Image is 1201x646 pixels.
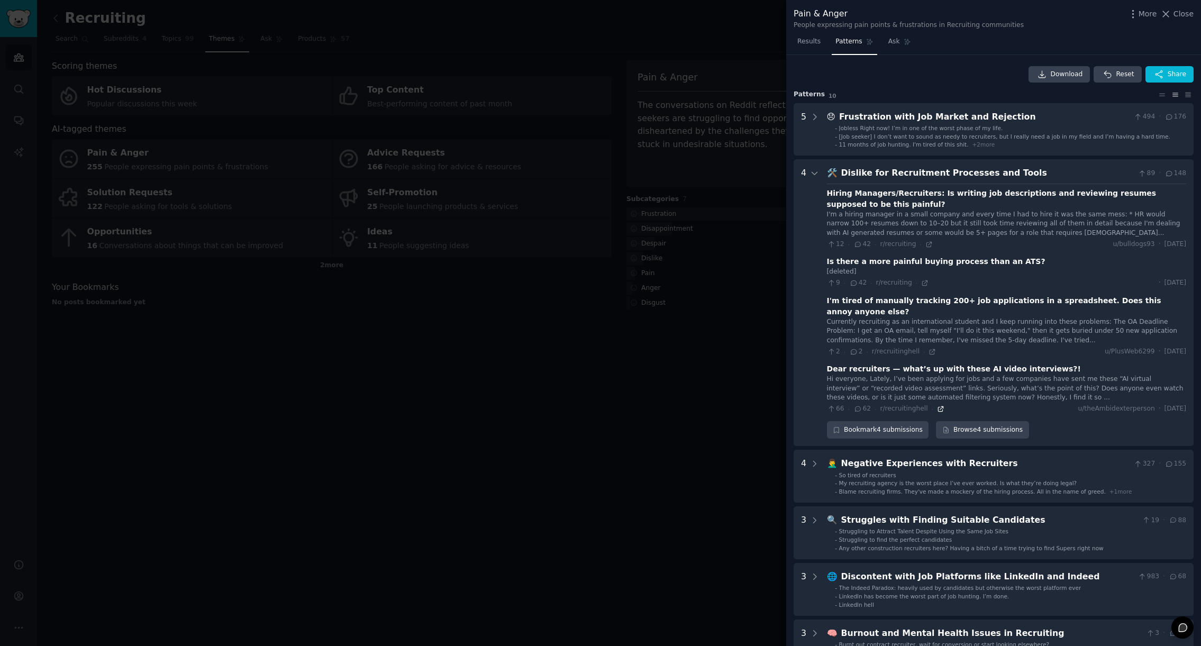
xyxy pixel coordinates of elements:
span: · [848,405,850,413]
div: - [835,527,837,535]
div: Hi everyone, Lately, I’ve been applying for jobs and a few companies have sent me these “AI virtu... [827,375,1186,403]
span: LinkedIn hell [839,602,874,608]
span: · [1159,278,1161,288]
span: Struggling to find the perfect candidates [839,536,952,543]
span: u/theAmbidexterperson [1078,404,1154,414]
span: 62 [853,404,871,414]
span: 176 [1164,112,1186,122]
span: · [1159,112,1161,122]
span: 20 [1169,629,1186,638]
span: · [1163,572,1165,581]
div: - [835,124,837,132]
span: 155 [1164,459,1186,469]
div: - [835,536,837,543]
span: · [920,241,922,248]
span: r/recruiting [876,279,912,286]
span: Any other construction recruiters here? Having a bitch of a time trying to find Supers right now [839,545,1104,551]
span: r/recruiting [880,240,916,248]
div: Frustration with Job Market and Rejection [839,111,1130,124]
div: Dislike for Recruitment Processes and Tools [841,167,1134,180]
span: 2 [849,347,862,357]
span: 327 [1133,459,1155,469]
div: - [835,479,837,487]
div: People expressing pain points & frustrations in Recruiting communities [794,21,1024,30]
button: Reset [1094,66,1141,83]
span: 88 [1169,516,1186,525]
div: Currently recruiting as an international student and I keep running into these problems: The OA D... [827,317,1186,345]
span: 494 [1133,112,1155,122]
span: 12 [827,240,844,249]
span: 19 [1142,516,1159,525]
span: 3 [1146,629,1159,638]
span: Close [1173,8,1194,20]
span: Reset [1116,70,1134,79]
span: · [870,279,872,287]
span: 42 [853,240,871,249]
span: u/bulldogs93 [1113,240,1154,249]
span: · [844,348,845,356]
span: · [1163,629,1165,638]
span: · [1159,347,1161,357]
span: · [848,241,850,248]
div: Negative Experiences with Recruiters [841,457,1130,470]
span: LinkedIn has become the worst part of job hunting. I’m done. [839,593,1009,599]
span: 🧠 [827,628,838,638]
span: r/recruitinghell [880,405,927,412]
div: 4 [801,167,806,439]
span: Patterns [835,37,862,47]
span: · [916,279,917,287]
span: 11 months of job hunting. I'm tired of this shit. [839,141,969,148]
span: 🤦‍♂️ [827,458,838,468]
div: 3 [801,514,806,552]
span: Pattern s [794,90,825,99]
div: 3 [801,570,806,608]
span: 66 [827,404,844,414]
span: r/recruitinghell [872,348,920,355]
div: Is there a more painful buying process than an ATS? [827,256,1045,267]
span: [DATE] [1164,404,1186,414]
span: · [866,348,868,356]
div: Pain & Anger [794,7,1024,21]
div: Struggles with Finding Suitable Candidates [841,514,1138,527]
span: 9 [827,278,840,288]
span: · [844,279,845,287]
button: Share [1145,66,1194,83]
span: u/PlusWeb6299 [1105,347,1155,357]
a: Ask [885,33,915,55]
span: + 1 more [1109,488,1132,495]
span: · [875,241,876,248]
span: 10 [829,93,836,99]
button: More [1127,8,1157,20]
div: 4 [801,457,806,495]
button: Bookmark4 submissions [827,421,929,439]
span: 42 [849,278,867,288]
span: · [1163,516,1165,525]
span: [DATE] [1164,278,1186,288]
span: 2 [827,347,840,357]
div: - [835,584,837,592]
span: Share [1168,70,1186,79]
span: · [1159,459,1161,469]
div: - [835,141,837,148]
div: Bookmark 4 submissions [827,421,929,439]
div: Dear recruiters — what’s up with these AI video interviews?! [827,363,1081,375]
span: · [1159,169,1161,178]
div: - [835,544,837,552]
a: Download [1029,66,1090,83]
a: Results [794,33,824,55]
div: - [835,471,837,479]
span: My recruiting agency is the worst place I’ve ever worked. Is what they’re doing legal? [839,480,1077,486]
div: - [835,488,837,495]
span: 983 [1138,572,1159,581]
div: Discontent with Job Platforms like LinkedIn and Indeed [841,570,1134,584]
span: 😞 [827,112,835,122]
span: Download [1051,70,1083,79]
div: - [835,133,837,140]
a: Browse4 submissions [936,421,1029,439]
span: 148 [1164,169,1186,178]
span: 🌐 [827,571,838,581]
span: Results [797,37,821,47]
span: The Indeed Paradox: heavily used by candidates but otherwise the worst platform ever [839,585,1081,591]
div: Hiring Managers/Recruiters: Is writing job descriptions and reviewing resumes supposed to be this... [827,188,1186,210]
span: Blame recruiting firms. They've made a mockery of the hiring process. All in the name of greed. [839,488,1106,495]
